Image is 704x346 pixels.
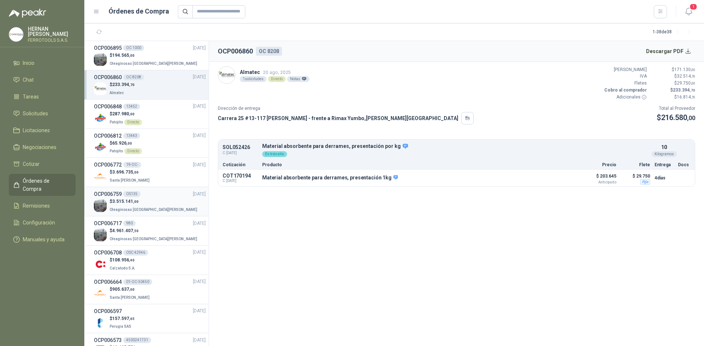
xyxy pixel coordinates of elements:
[94,228,107,241] img: Company Logo
[661,113,695,122] span: 216.580
[109,6,169,16] h1: Órdenes de Compra
[9,140,76,154] a: Negociaciones
[651,94,695,101] p: $
[653,26,695,38] div: 1 - 38 de 38
[124,119,142,125] div: Directo
[123,250,148,256] div: OSC 42946
[94,278,122,286] h3: OCP006664
[112,82,135,87] span: 233.394
[657,112,695,123] p: $
[654,163,674,167] p: Entrega
[9,199,76,213] a: Remisiones
[218,46,253,56] h2: OCP006860
[677,74,695,79] span: 32.514
[94,44,122,52] h3: OCP006895
[94,103,122,111] h3: OCP006848
[23,126,50,134] span: Licitaciones
[94,219,122,227] h3: OCP006717
[223,173,258,179] p: COT170194
[110,91,124,95] span: Almatec
[94,190,122,198] h3: OCP006759
[94,44,206,67] a: OCP006895OC 1000[DATE] Company Logo$194.565,00Oleaginosas [GEOGRAPHIC_DATA][PERSON_NAME]
[223,150,258,156] span: C: [DATE]
[123,133,140,139] div: 13443
[682,5,695,18] button: 1
[223,179,258,183] span: C: [DATE]
[123,74,144,80] div: OC 8208
[133,170,139,174] span: ,00
[193,45,206,52] span: [DATE]
[94,82,107,95] img: Company Logo
[603,73,647,80] p: IVA
[123,162,141,168] div: 19-OC-
[691,95,695,99] span: ,70
[94,258,107,271] img: Company Logo
[9,216,76,230] a: Configuración
[262,151,287,157] div: En tránsito
[112,111,135,116] span: 287.980
[110,62,197,66] span: Oleaginosas [GEOGRAPHIC_DATA][PERSON_NAME]
[23,160,40,168] span: Cotizar
[691,81,695,85] span: ,00
[110,208,197,212] span: Oleaginosas [GEOGRAPHIC_DATA][PERSON_NAME]
[218,105,474,112] p: Dirección de entrega
[193,337,206,344] span: [DATE]
[193,103,206,110] span: [DATE]
[603,66,647,73] p: [PERSON_NAME]
[256,47,282,56] div: OC 8208
[580,163,616,167] p: Precio
[28,38,76,42] p: FERROTOOLS S.A.S.
[262,163,575,167] p: Producto
[129,112,135,116] span: ,00
[262,143,650,150] p: Material absorbente para derrames, presentación por kg
[129,53,135,57] span: ,00
[9,73,76,87] a: Chat
[262,175,398,181] p: Material absorbente para derrames, presentación 1kg
[661,143,667,151] p: 10
[223,145,258,150] p: SOL052426
[123,45,144,51] div: OC 1000
[9,56,76,70] a: Inicio
[112,199,139,204] span: 3.515.141
[112,170,139,175] span: 3.696.735
[94,249,122,257] h3: OCP006708
[112,316,135,321] span: 157.597
[193,74,206,81] span: [DATE]
[642,44,696,59] button: Descargar PDF
[689,3,697,10] span: 1
[94,161,122,169] h3: OCP006772
[94,112,107,124] img: Company Logo
[218,67,235,83] img: Company Logo
[193,249,206,256] span: [DATE]
[94,278,206,301] a: OCP00666401-OC-50450[DATE] Company Logo$905.637,60Santa [PERSON_NAME]
[112,228,139,233] span: 4.961.407
[651,87,695,94] p: $
[678,163,690,167] p: Docs
[23,219,55,227] span: Configuración
[94,336,122,344] h3: OCP006573
[123,220,136,226] div: 980
[9,27,23,41] img: Company Logo
[124,148,142,154] div: Directo
[193,308,206,315] span: [DATE]
[218,114,458,122] p: Carrera 25 #13-117 [PERSON_NAME] - frente a Rimax Yumbo , [PERSON_NAME][GEOGRAPHIC_DATA]
[110,324,131,328] span: Perugia SAS
[110,120,123,124] span: Patojito
[133,200,139,204] span: ,00
[94,132,122,140] h3: OCP006812
[23,202,50,210] span: Remisiones
[123,279,152,285] div: 01-OC-50450
[193,191,206,198] span: [DATE]
[23,143,56,151] span: Negociaciones
[654,174,674,182] p: 4 días
[28,26,76,37] p: HERNAN [PERSON_NAME]
[652,151,677,157] div: Kilogramos
[23,109,48,118] span: Solicitudes
[94,316,107,329] img: Company Logo
[112,53,135,58] span: 194.565
[640,179,650,185] div: Fijo
[94,307,122,315] h3: OCP006597
[603,87,647,94] p: Cobro al comprador
[94,73,122,81] h3: OCP006860
[193,161,206,168] span: [DATE]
